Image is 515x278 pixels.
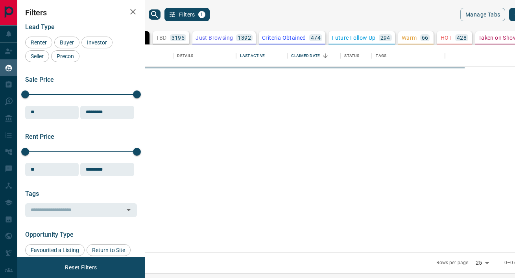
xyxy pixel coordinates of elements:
[340,45,372,67] div: Status
[473,257,491,269] div: 25
[376,45,386,67] div: Tags
[436,260,469,266] p: Rows per page:
[311,35,321,41] p: 474
[25,133,54,140] span: Rent Price
[25,8,137,17] h2: Filters
[118,45,173,67] div: Name
[149,9,161,20] button: search button
[238,35,251,41] p: 1392
[460,8,505,21] button: Manage Tabs
[173,45,236,67] div: Details
[25,76,54,83] span: Sale Price
[81,37,113,48] div: Investor
[25,23,55,31] span: Lead Type
[54,37,79,48] div: Buyer
[123,204,134,215] button: Open
[291,45,320,67] div: Claimed Date
[57,39,77,46] span: Buyer
[60,261,102,274] button: Reset Filters
[84,39,110,46] span: Investor
[240,45,264,67] div: Last Active
[28,39,50,46] span: Renter
[51,50,79,62] div: Precon
[54,53,77,59] span: Precon
[25,231,74,238] span: Opportunity Type
[320,50,331,61] button: Sort
[457,35,467,41] p: 428
[372,45,445,67] div: Tags
[164,8,210,21] button: Filters1
[199,12,205,17] span: 1
[344,45,359,67] div: Status
[172,35,185,41] p: 3195
[422,35,428,41] p: 66
[156,35,166,41] p: TBD
[380,35,390,41] p: 294
[196,35,233,41] p: Just Browsing
[262,35,306,41] p: Criteria Obtained
[287,45,340,67] div: Claimed Date
[89,247,128,253] span: Return to Site
[25,190,39,197] span: Tags
[28,53,46,59] span: Seller
[332,35,375,41] p: Future Follow Up
[25,50,49,62] div: Seller
[177,45,193,67] div: Details
[25,37,52,48] div: Renter
[402,35,417,41] p: Warm
[25,244,85,256] div: Favourited a Listing
[87,244,131,256] div: Return to Site
[28,247,82,253] span: Favourited a Listing
[236,45,287,67] div: Last Active
[441,35,452,41] p: HOT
